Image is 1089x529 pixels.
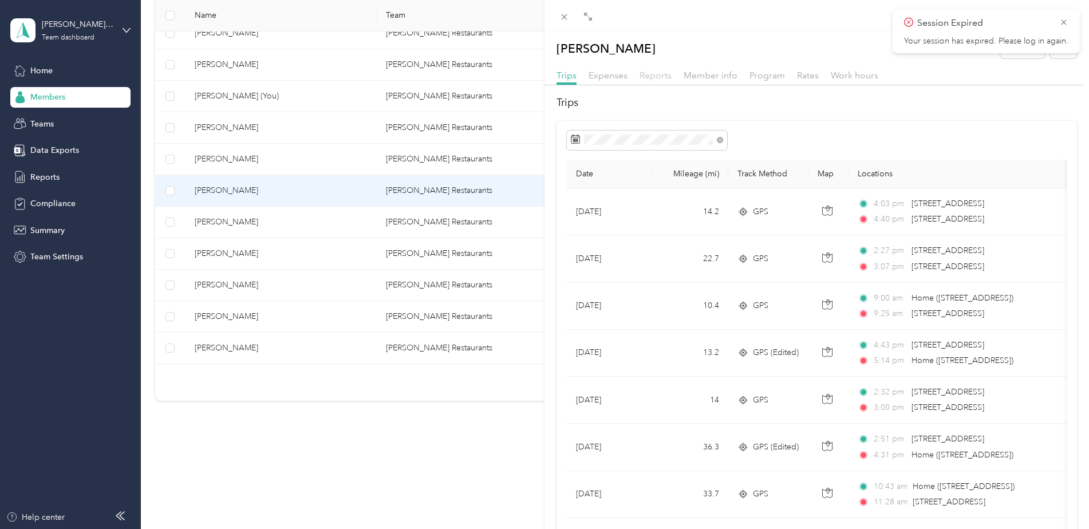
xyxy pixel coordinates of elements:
[749,70,785,81] span: Program
[912,356,1013,365] span: Home ([STREET_ADDRESS])
[753,252,768,265] span: GPS
[1025,465,1089,529] iframe: Everlance-gr Chat Button Frame
[567,424,653,471] td: [DATE]
[874,307,906,320] span: 9:25 am
[912,214,984,224] span: [STREET_ADDRESS]
[567,377,653,424] td: [DATE]
[912,262,984,271] span: [STREET_ADDRESS]
[912,434,984,444] span: [STREET_ADDRESS]
[874,433,906,445] span: 2:51 pm
[831,70,878,81] span: Work hours
[917,16,1051,30] p: Session Expired
[874,449,906,461] span: 4:31 pm
[912,402,984,412] span: [STREET_ADDRESS]
[653,188,728,235] td: 14.2
[904,36,1068,46] p: Your session has expired. Please log in again.
[808,160,849,188] th: Map
[912,246,984,255] span: [STREET_ADDRESS]
[753,346,799,359] span: GPS (Edited)
[912,293,1013,303] span: Home ([STREET_ADDRESS])
[874,244,906,257] span: 2:27 pm
[912,450,1013,460] span: Home ([STREET_ADDRESS])
[753,394,768,406] span: GPS
[874,260,906,273] span: 3:07 pm
[874,386,906,398] span: 2:32 pm
[753,299,768,312] span: GPS
[557,95,1077,110] h2: Trips
[912,340,984,350] span: [STREET_ADDRESS]
[912,309,984,318] span: [STREET_ADDRESS]
[653,235,728,282] td: 22.7
[684,70,737,81] span: Member info
[874,354,906,367] span: 5:14 pm
[874,496,907,508] span: 11:28 am
[653,377,728,424] td: 14
[753,488,768,500] span: GPS
[557,38,656,58] p: [PERSON_NAME]
[874,198,906,210] span: 4:03 pm
[653,424,728,471] td: 36.3
[912,387,984,397] span: [STREET_ADDRESS]
[567,235,653,282] td: [DATE]
[874,480,907,493] span: 10:43 am
[567,330,653,377] td: [DATE]
[753,441,799,453] span: GPS (Edited)
[589,70,628,81] span: Expenses
[913,481,1015,491] span: Home ([STREET_ADDRESS])
[797,70,819,81] span: Rates
[728,160,808,188] th: Track Method
[874,401,906,414] span: 3:00 pm
[567,160,653,188] th: Date
[567,283,653,330] td: [DATE]
[874,213,906,226] span: 4:40 pm
[753,206,768,218] span: GPS
[653,160,728,188] th: Mileage (mi)
[557,70,577,81] span: Trips
[567,471,653,518] td: [DATE]
[653,283,728,330] td: 10.4
[653,330,728,377] td: 13.2
[874,292,906,305] span: 9:00 am
[653,471,728,518] td: 33.7
[640,70,672,81] span: Reports
[567,188,653,235] td: [DATE]
[912,199,984,208] span: [STREET_ADDRESS]
[913,497,985,507] span: [STREET_ADDRESS]
[874,339,906,352] span: 4:43 pm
